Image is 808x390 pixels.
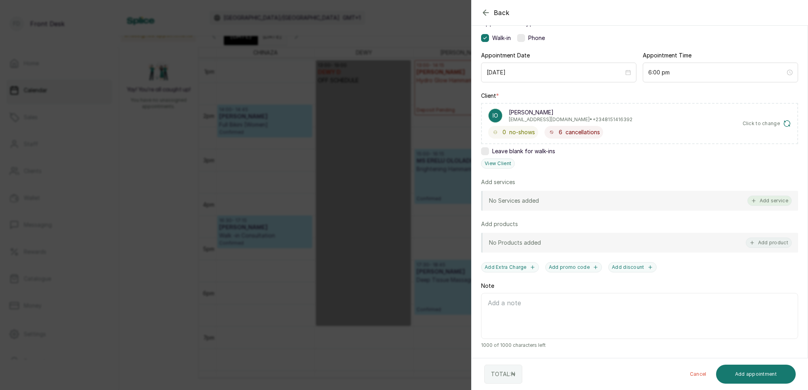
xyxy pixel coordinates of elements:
[648,68,785,77] input: Select time
[489,239,541,247] p: No Products added
[491,370,516,378] p: TOTAL: ₦
[716,365,796,384] button: Add appointment
[559,128,562,136] span: 6
[481,158,515,169] button: View Client
[487,68,624,77] input: Select date
[643,51,691,59] label: Appointment Time
[481,282,494,290] label: Note
[743,120,780,127] span: Click to change
[481,262,539,272] button: Add Extra Charge
[492,34,511,42] span: Walk-in
[481,51,530,59] label: Appointment Date
[492,147,555,155] span: Leave blank for walk-ins
[481,92,499,100] label: Client
[545,262,602,272] button: Add promo code
[481,8,510,17] button: Back
[746,238,792,248] button: Add product
[565,128,600,136] span: cancellations
[489,197,539,205] p: No Services added
[502,128,506,136] span: 0
[608,262,657,272] button: Add discount
[509,108,632,116] p: [PERSON_NAME]
[481,220,518,228] p: Add products
[743,120,791,127] button: Click to change
[528,34,545,42] span: Phone
[481,342,798,348] span: 1000 of 1000 characters left
[509,116,632,123] p: [EMAIL_ADDRESS][DOMAIN_NAME] • +234 8151416392
[747,196,792,206] button: Add service
[481,178,515,186] p: Add services
[509,128,535,136] span: no-shows
[493,112,498,120] p: IO
[494,8,510,17] span: Back
[684,365,713,384] button: Cancel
